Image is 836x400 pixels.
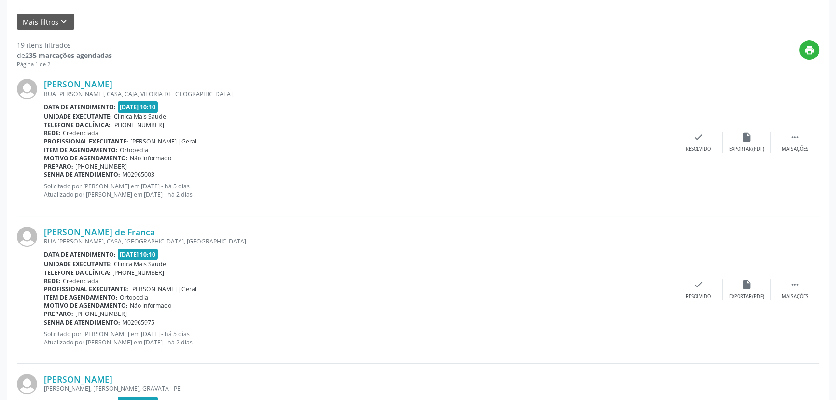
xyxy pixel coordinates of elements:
span: [DATE] 10:10 [118,249,158,260]
b: Motivo de agendamento: [44,154,128,162]
i: print [804,45,815,56]
div: Página 1 de 2 [17,60,112,69]
span: Ortopedia [120,293,148,301]
button: Mais filtroskeyboard_arrow_down [17,14,74,30]
i:  [790,279,800,290]
b: Telefone da clínica: [44,121,111,129]
b: Telefone da clínica: [44,269,111,277]
div: 19 itens filtrados [17,40,112,50]
b: Preparo: [44,162,73,171]
a: [PERSON_NAME] [44,374,112,385]
div: Exportar (PDF) [729,293,764,300]
span: Clinica Mais Saude [114,260,166,268]
div: RUA [PERSON_NAME], CASA, [GEOGRAPHIC_DATA], [GEOGRAPHIC_DATA] [44,237,674,245]
div: Mais ações [782,146,808,153]
span: [PERSON_NAME] |Geral [130,137,196,145]
b: Item de agendamento: [44,146,118,154]
div: de [17,50,112,60]
span: M02965975 [122,318,154,327]
span: Não informado [130,301,171,310]
div: Resolvido [686,146,711,153]
i: check [693,279,704,290]
i: insert_drive_file [741,279,752,290]
a: [PERSON_NAME] de Franca [44,227,155,237]
i: insert_drive_file [741,132,752,143]
b: Item de agendamento: [44,293,118,301]
p: Solicitado por [PERSON_NAME] em [DATE] - há 5 dias Atualizado por [PERSON_NAME] em [DATE] - há 2 ... [44,330,674,346]
b: Rede: [44,277,61,285]
i: check [693,132,704,143]
span: Ortopedia [120,146,148,154]
b: Profissional executante: [44,285,128,293]
span: [PHONE_NUMBER] [112,121,164,129]
span: Credenciada [63,277,98,285]
span: M02965003 [122,171,154,179]
span: Não informado [130,154,171,162]
span: [PHONE_NUMBER] [75,310,127,318]
i: keyboard_arrow_down [58,16,69,27]
b: Data de atendimento: [44,103,116,111]
div: [PERSON_NAME], [PERSON_NAME], GRAVATA - PE [44,385,674,393]
b: Rede: [44,129,61,137]
b: Senha de atendimento: [44,171,120,179]
span: [PHONE_NUMBER] [112,269,164,277]
b: Data de atendimento: [44,250,116,258]
a: [PERSON_NAME] [44,79,112,89]
b: Senha de atendimento: [44,318,120,327]
span: Clinica Mais Saude [114,113,166,121]
img: img [17,374,37,394]
span: [PHONE_NUMBER] [75,162,127,171]
b: Profissional executante: [44,137,128,145]
b: Motivo de agendamento: [44,301,128,310]
p: Solicitado por [PERSON_NAME] em [DATE] - há 5 dias Atualizado por [PERSON_NAME] em [DATE] - há 2 ... [44,182,674,199]
img: img [17,79,37,99]
span: [DATE] 10:10 [118,101,158,113]
div: Resolvido [686,293,711,300]
div: Mais ações [782,293,808,300]
b: Unidade executante: [44,113,112,121]
strong: 235 marcações agendadas [25,51,112,60]
b: Preparo: [44,310,73,318]
i:  [790,132,800,143]
img: img [17,227,37,247]
div: RUA [PERSON_NAME], CASA, CAJA, VITORIA DE [GEOGRAPHIC_DATA] [44,90,674,98]
span: [PERSON_NAME] |Geral [130,285,196,293]
span: Credenciada [63,129,98,137]
div: Exportar (PDF) [729,146,764,153]
b: Unidade executante: [44,260,112,268]
button: print [799,40,819,60]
